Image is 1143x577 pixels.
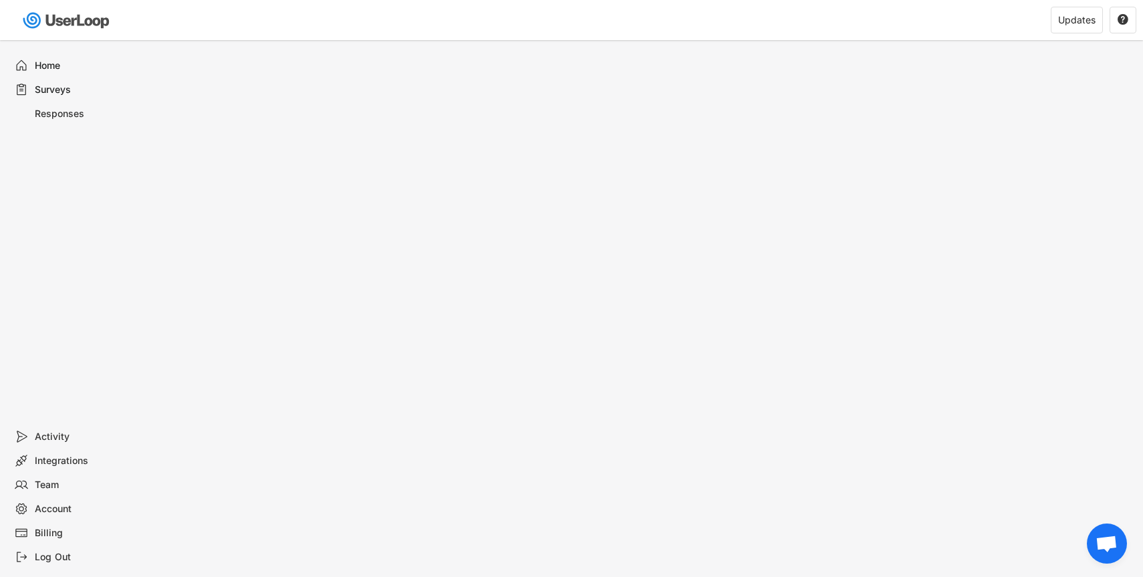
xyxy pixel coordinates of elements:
[35,479,123,491] div: Team
[1087,524,1127,564] div: Åpne chat
[35,60,123,72] div: Home
[20,7,114,34] img: userloop-logo-01.svg
[1118,13,1128,25] text: 
[35,431,123,443] div: Activity
[35,108,123,120] div: Responses
[35,84,123,96] div: Surveys
[35,503,123,515] div: Account
[35,551,123,564] div: Log Out
[1117,14,1129,26] button: 
[35,455,123,467] div: Integrations
[35,527,123,540] div: Billing
[1058,15,1096,25] div: Updates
